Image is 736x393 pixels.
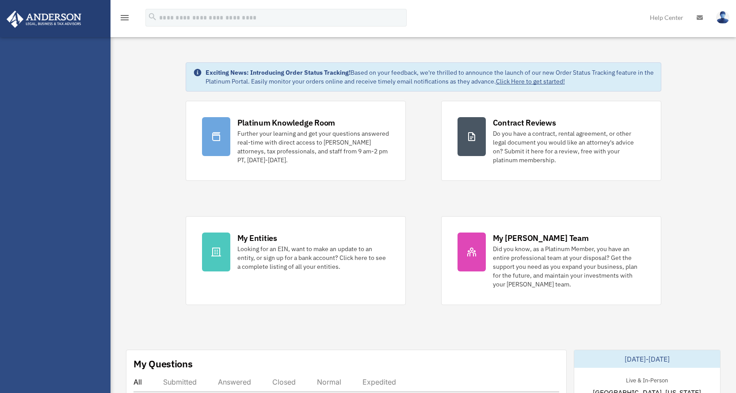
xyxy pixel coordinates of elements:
div: My Questions [133,357,193,370]
a: Click Here to get started! [496,77,565,85]
div: Platinum Knowledge Room [237,117,336,128]
a: My [PERSON_NAME] Team Did you know, as a Platinum Member, you have an entire professional team at... [441,216,661,305]
a: Contract Reviews Do you have a contract, rental agreement, or other legal document you would like... [441,101,661,181]
img: Anderson Advisors Platinum Portal [4,11,84,28]
div: Submitted [163,378,197,386]
a: My Entities Looking for an EIN, want to make an update to an entity, or sign up for a bank accoun... [186,216,406,305]
div: Live & In-Person [619,375,675,384]
i: menu [119,12,130,23]
div: Expedited [362,378,396,386]
img: User Pic [716,11,729,24]
div: My Entities [237,233,277,244]
div: My [PERSON_NAME] Team [493,233,589,244]
div: Normal [317,378,341,386]
div: Closed [272,378,296,386]
div: Contract Reviews [493,117,556,128]
div: All [133,378,142,386]
strong: Exciting News: Introducing Order Status Tracking! [206,69,351,76]
div: Further your learning and get your questions answered real-time with direct access to [PERSON_NAM... [237,129,389,164]
a: menu [119,15,130,23]
div: [DATE]-[DATE] [574,350,720,368]
div: Do you have a contract, rental agreement, or other legal document you would like an attorney's ad... [493,129,645,164]
div: Answered [218,378,251,386]
i: search [148,12,157,22]
a: Platinum Knowledge Room Further your learning and get your questions answered real-time with dire... [186,101,406,181]
div: Based on your feedback, we're thrilled to announce the launch of our new Order Status Tracking fe... [206,68,654,86]
div: Did you know, as a Platinum Member, you have an entire professional team at your disposal? Get th... [493,244,645,289]
div: Looking for an EIN, want to make an update to an entity, or sign up for a bank account? Click her... [237,244,389,271]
